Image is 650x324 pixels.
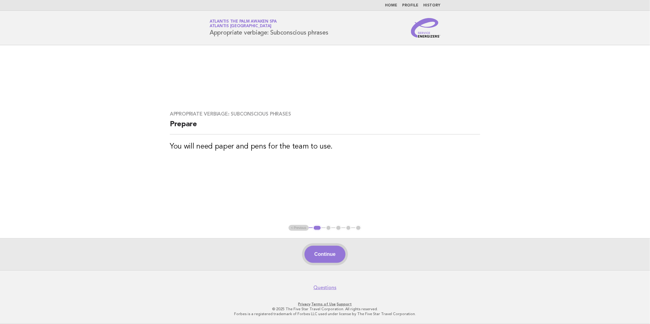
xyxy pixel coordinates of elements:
[337,302,352,306] a: Support
[312,302,336,306] a: Terms of Use
[385,4,397,7] a: Home
[138,307,512,311] p: © 2025 The Five Star Travel Corporation. All rights reserved.
[170,120,480,134] h2: Prepare
[304,246,345,263] button: Continue
[423,4,440,7] a: History
[411,18,440,38] img: Service Energizers
[170,142,480,152] h3: You will need paper and pens for the team to use.
[313,225,322,231] button: 1
[402,4,418,7] a: Profile
[210,20,328,36] h1: Appropriate verbiage: Subconscious phrases
[210,20,277,28] a: Atlantis The Palm Awaken SpaAtlantis [GEOGRAPHIC_DATA]
[314,285,337,291] a: Questions
[138,311,512,316] p: Forbes is a registered trademark of Forbes LLC used under license by The Five Star Travel Corpora...
[138,302,512,307] p: · ·
[170,111,480,117] h3: Appropriate verbiage: Subconscious phrases
[298,302,311,306] a: Privacy
[210,24,271,28] span: Atlantis [GEOGRAPHIC_DATA]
